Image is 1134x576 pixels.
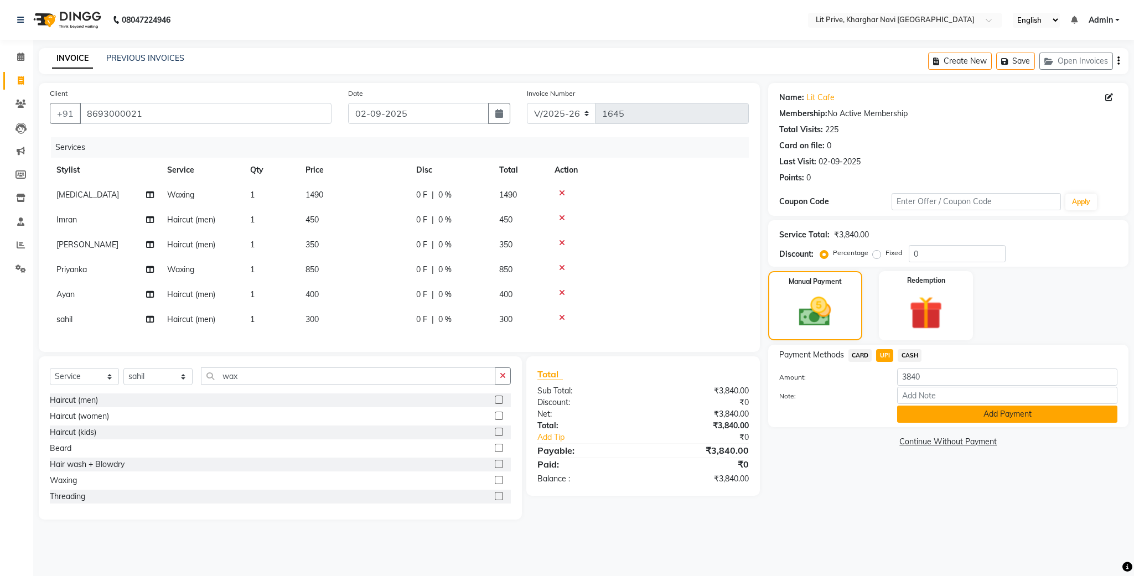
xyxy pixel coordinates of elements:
[250,264,255,274] span: 1
[416,189,427,201] span: 0 F
[898,349,921,362] span: CASH
[1089,14,1113,26] span: Admin
[167,215,215,225] span: Haircut (men)
[167,240,215,250] span: Haircut (men)
[537,369,563,380] span: Total
[806,172,811,184] div: 0
[834,229,869,241] div: ₹3,840.00
[305,264,319,274] span: 850
[779,108,1117,120] div: No Active Membership
[529,473,643,485] div: Balance :
[529,420,643,432] div: Total:
[499,289,512,299] span: 400
[499,190,517,200] span: 1490
[432,189,434,201] span: |
[643,408,757,420] div: ₹3,840.00
[897,406,1117,423] button: Add Payment
[643,397,757,408] div: ₹0
[928,53,992,70] button: Create New
[907,276,945,286] label: Redemption
[1039,53,1113,70] button: Open Invoices
[56,264,87,274] span: Priyanka
[827,140,831,152] div: 0
[825,124,838,136] div: 225
[499,264,512,274] span: 850
[299,158,410,183] th: Price
[56,215,77,225] span: Imran
[52,49,93,69] a: INVOICE
[51,137,757,158] div: Services
[56,240,118,250] span: [PERSON_NAME]
[416,264,427,276] span: 0 F
[244,158,299,183] th: Qty
[50,443,71,454] div: Beard
[529,458,643,471] div: Paid:
[779,172,804,184] div: Points:
[50,475,77,486] div: Waxing
[643,458,757,471] div: ₹0
[416,314,427,325] span: 0 F
[779,229,830,241] div: Service Total:
[50,427,96,438] div: Haircut (kids)
[80,103,332,124] input: Search by Name/Mobile/Email/Code
[529,385,643,397] div: Sub Total:
[779,248,814,260] div: Discount:
[499,314,512,324] span: 300
[1065,194,1097,210] button: Apply
[833,248,868,258] label: Percentage
[876,349,893,362] span: UPI
[529,432,662,443] a: Add Tip
[160,158,244,183] th: Service
[416,214,427,226] span: 0 F
[662,432,757,443] div: ₹0
[106,53,184,63] a: PREVIOUS INVOICES
[779,108,827,120] div: Membership:
[886,248,902,258] label: Fixed
[50,158,160,183] th: Stylist
[167,264,194,274] span: Waxing
[201,367,495,385] input: Search or Scan
[548,158,749,183] th: Action
[348,89,363,98] label: Date
[892,193,1061,210] input: Enter Offer / Coupon Code
[779,92,804,103] div: Name:
[432,239,434,251] span: |
[848,349,872,362] span: CARD
[305,215,319,225] span: 450
[643,444,757,457] div: ₹3,840.00
[167,314,215,324] span: Haircut (men)
[305,190,323,200] span: 1490
[50,103,81,124] button: +91
[167,289,215,299] span: Haircut (men)
[122,4,170,35] b: 08047224946
[50,395,98,406] div: Haircut (men)
[819,156,861,168] div: 02-09-2025
[305,314,319,324] span: 300
[789,293,841,330] img: _cash.svg
[779,156,816,168] div: Last Visit:
[779,349,844,361] span: Payment Methods
[305,289,319,299] span: 400
[250,190,255,200] span: 1
[527,89,575,98] label: Invoice Number
[643,420,757,432] div: ₹3,840.00
[438,189,452,201] span: 0 %
[167,190,194,200] span: Waxing
[50,411,109,422] div: Haircut (women)
[897,387,1117,404] input: Add Note
[250,289,255,299] span: 1
[499,215,512,225] span: 450
[771,372,889,382] label: Amount:
[438,239,452,251] span: 0 %
[28,4,104,35] img: logo
[432,214,434,226] span: |
[438,314,452,325] span: 0 %
[529,408,643,420] div: Net:
[305,240,319,250] span: 350
[529,397,643,408] div: Discount:
[779,196,892,207] div: Coupon Code
[438,289,452,300] span: 0 %
[643,385,757,397] div: ₹3,840.00
[56,289,75,299] span: Ayan
[771,391,889,401] label: Note:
